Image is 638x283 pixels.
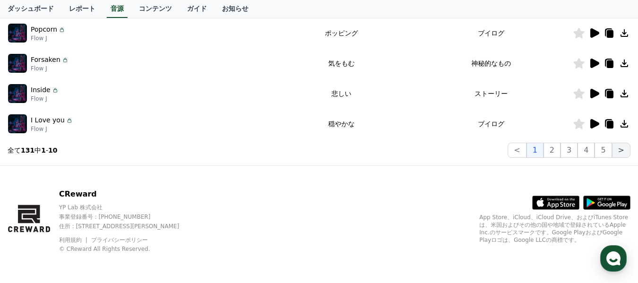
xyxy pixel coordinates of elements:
p: 住所 : [STREET_ADDRESS][PERSON_NAME] [59,223,196,230]
p: YP Lab 株式会社 [59,204,196,211]
p: © CReward All Rights Reserved. [59,245,196,253]
p: Forsaken [31,55,60,65]
td: ブイログ [409,18,573,48]
a: プライバシーポリシー [91,237,148,243]
td: 気をもむ [273,48,409,78]
img: music [8,84,27,103]
img: music [8,54,27,73]
button: 4 [578,143,595,158]
p: CReward [59,189,196,200]
button: 2 [544,143,561,158]
strong: 131 [21,146,34,154]
span: Settings [140,219,163,226]
p: Inside [31,85,51,95]
button: 3 [561,143,578,158]
button: 1 [527,143,544,158]
p: Popcorn [31,25,57,34]
a: Messages [62,205,122,228]
p: Flow J [31,65,69,72]
span: Messages [78,219,106,227]
p: Flow J [31,34,66,42]
button: > [612,143,630,158]
td: 神秘的なもの [409,48,573,78]
p: Flow J [31,95,59,103]
td: ポッピング [273,18,409,48]
td: ストーリー [409,78,573,109]
a: 利用規約 [59,237,89,243]
a: Settings [122,205,181,228]
p: App Store、iCloud、iCloud Drive、およびiTunes Storeは、米国およびその他の国や地域で登録されているApple Inc.のサービスマークです。Google P... [479,214,630,244]
p: Flow J [31,125,73,133]
button: < [508,143,526,158]
td: 悲しい [273,78,409,109]
strong: 1 [41,146,46,154]
span: Home [24,219,41,226]
td: ブイログ [409,109,573,139]
a: Home [3,205,62,228]
button: 5 [595,143,612,158]
strong: 10 [48,146,57,154]
td: 穏やかな [273,109,409,139]
p: 事業登録番号 : [PHONE_NUMBER] [59,213,196,221]
img: music [8,24,27,43]
p: 全て 中 - [8,146,58,155]
p: I Love you [31,115,65,125]
img: music [8,114,27,133]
